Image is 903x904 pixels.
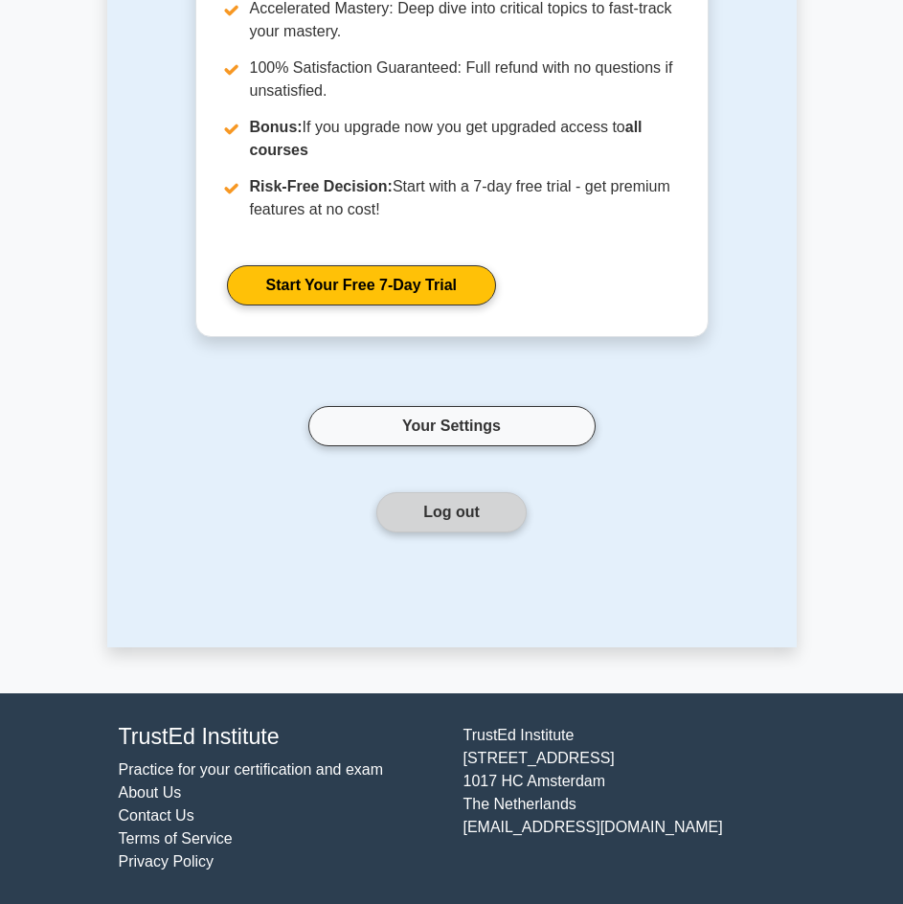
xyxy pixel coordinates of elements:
a: About Us [119,784,182,801]
a: Contact Us [119,807,194,824]
a: Your Settings [308,406,596,446]
button: Log out [376,492,527,532]
h4: TrustEd Institute [119,724,440,751]
a: Privacy Policy [119,853,214,870]
a: Terms of Service [119,830,233,847]
a: Practice for your certification and exam [119,761,384,778]
div: TrustEd Institute [STREET_ADDRESS] 1017 HC Amsterdam The Netherlands [EMAIL_ADDRESS][DOMAIN_NAME] [452,724,797,873]
a: Start Your Free 7-Day Trial [227,265,496,305]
